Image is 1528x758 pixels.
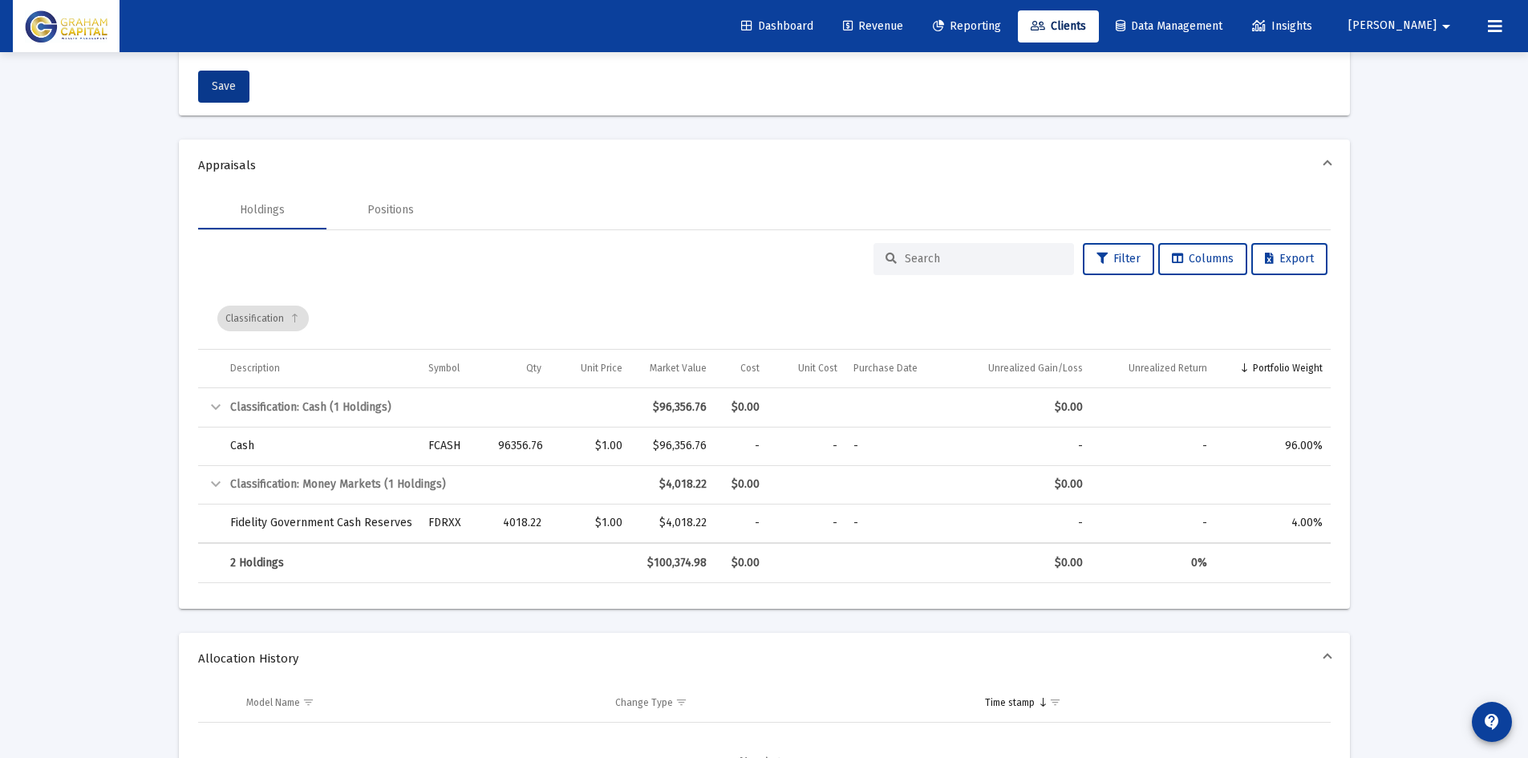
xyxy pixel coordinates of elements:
td: Classification: Cash (1 Holdings) [222,388,631,427]
td: FCASH [420,427,489,465]
td: Column Unrealized Gain/Loss [950,350,1091,388]
span: Save [212,79,236,93]
a: Revenue [830,10,916,43]
td: Fidelity Government Cash Reserves [222,504,421,542]
div: $1.00 [557,438,622,454]
td: Column Cost [715,350,768,388]
div: Portfolio Weight [1253,362,1323,375]
div: - [723,515,760,531]
td: Column Symbol [420,350,489,388]
span: [PERSON_NAME] [1348,19,1437,33]
div: 4.00% [1223,515,1322,531]
div: - [1099,438,1207,454]
div: - [776,515,837,531]
span: Export [1265,252,1314,266]
div: $96,356.76 [638,438,707,454]
div: $96,356.76 [638,399,707,415]
span: Allocation History [198,651,1324,667]
a: Clients [1018,10,1099,43]
div: $100,374.98 [638,555,707,571]
td: Column Portfolio Weight [1215,350,1330,388]
div: Qty [526,362,541,375]
div: - [958,515,1083,531]
span: Appraisals [198,157,1324,173]
div: - [958,438,1083,454]
span: Revenue [843,19,903,33]
div: Time stamp [985,696,1035,709]
button: [PERSON_NAME] [1329,10,1475,42]
img: Dashboard [25,10,107,43]
div: $0.00 [958,476,1083,492]
span: Filter [1096,252,1141,266]
div: Classification [217,306,309,331]
div: - [776,438,837,454]
div: Data grid [198,288,1331,583]
a: Insights [1239,10,1325,43]
div: $0.00 [723,555,760,571]
td: Column Model Name [238,684,608,723]
div: Appraisals [179,191,1350,609]
td: Column Qty [490,350,550,388]
td: Column Purchase Date [845,350,950,388]
div: Model Name [246,696,300,709]
td: Column Time stamp [977,684,1331,723]
div: Purchase Date [853,362,918,375]
td: Column Description [222,350,421,388]
a: Data Management [1103,10,1235,43]
mat-expansion-panel-header: Appraisals [179,140,1350,191]
a: Reporting [920,10,1014,43]
span: Show filter options for column 'Time stamp' [1049,696,1061,708]
button: Filter [1083,243,1154,275]
div: Cost [740,362,760,375]
div: - [853,438,942,454]
div: Symbol [428,362,460,375]
div: Description [230,362,280,375]
div: Market Value [650,362,707,375]
div: 96.00% [1223,438,1322,454]
div: $0.00 [723,476,760,492]
td: FDRXX [420,504,489,542]
td: Collapse [198,388,222,427]
td: Column Unit Price [549,350,630,388]
mat-expansion-panel-header: Allocation History [179,633,1350,684]
button: Export [1251,243,1327,275]
div: 4018.22 [498,515,542,531]
mat-icon: contact_support [1482,712,1502,732]
a: Dashboard [728,10,826,43]
button: Columns [1158,243,1247,275]
td: Cash [222,427,421,465]
div: 0% [1099,555,1207,571]
div: Unit Price [581,362,622,375]
div: - [853,515,942,531]
td: Column Unrealized Return [1091,350,1215,388]
div: - [1099,515,1207,531]
input: Search [905,252,1062,266]
span: Show filter options for column 'Change Type' [675,696,687,708]
div: - [723,438,760,454]
div: $0.00 [958,399,1083,415]
span: Columns [1172,252,1234,266]
div: Unrealized Gain/Loss [988,362,1083,375]
div: $1.00 [557,515,622,531]
td: Column Unit Cost [768,350,845,388]
div: Change Type [615,696,673,709]
span: Data Management [1116,19,1222,33]
div: 2 Holdings [230,555,413,571]
div: $0.00 [958,555,1083,571]
span: Dashboard [741,19,813,33]
td: Column Change Type [607,684,977,723]
div: Unrealized Return [1129,362,1207,375]
div: $0.00 [723,399,760,415]
mat-icon: arrow_drop_down [1437,10,1456,43]
div: Positions [367,202,414,218]
span: Clients [1031,19,1086,33]
div: $4,018.22 [638,476,707,492]
td: Column Market Value [630,350,715,388]
div: Data grid toolbar [217,288,1319,349]
td: Collapse [198,465,222,504]
div: Holdings [240,202,285,218]
div: Unit Cost [798,362,837,375]
button: Save [198,71,249,103]
div: $4,018.22 [638,515,707,531]
div: 96356.76 [498,438,542,454]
